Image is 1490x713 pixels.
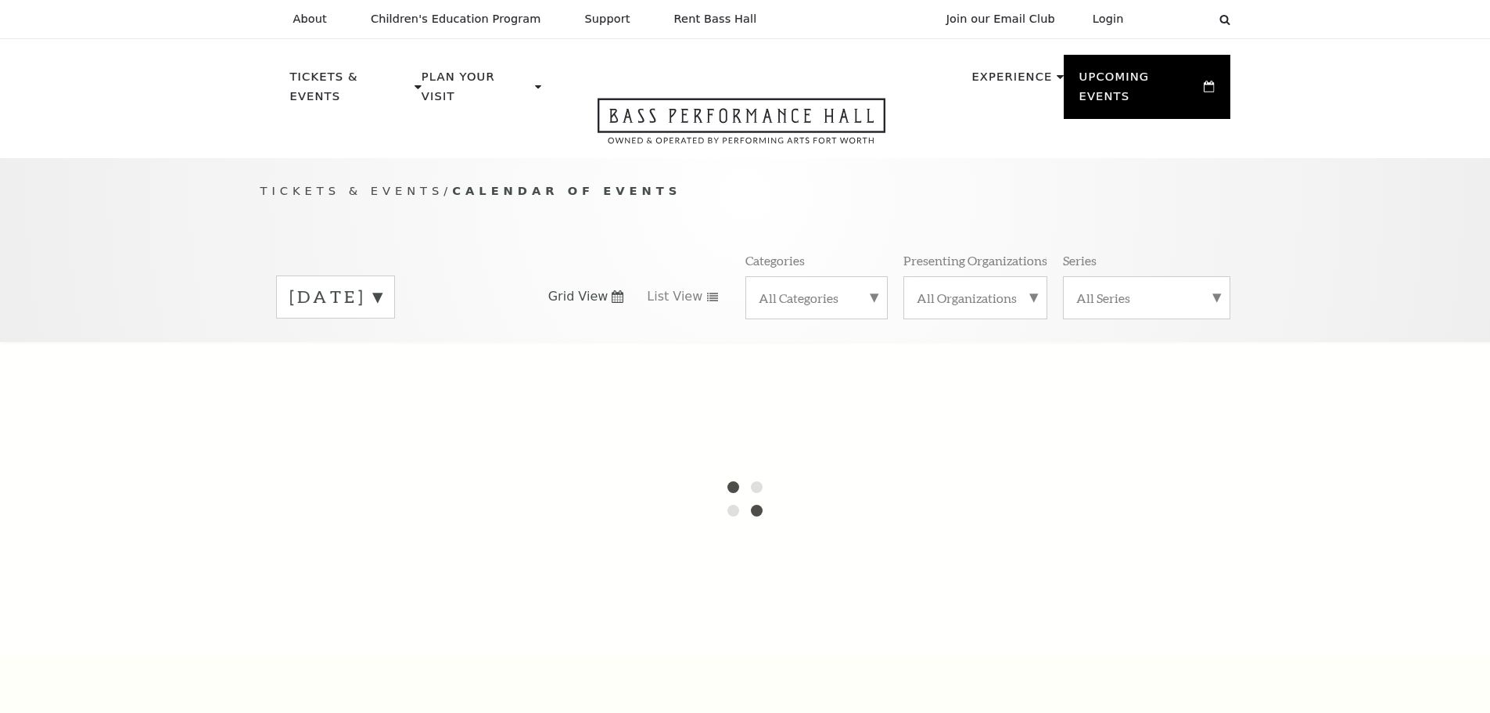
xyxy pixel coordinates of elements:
[422,67,531,115] p: Plan Your Visit
[260,182,1230,201] p: /
[289,285,382,309] label: [DATE]
[674,13,757,26] p: Rent Bass Hall
[745,252,805,268] p: Categories
[917,290,1034,306] label: All Organizations
[585,13,630,26] p: Support
[647,288,702,305] span: List View
[371,13,541,26] p: Children's Education Program
[1079,67,1201,115] p: Upcoming Events
[1063,252,1097,268] p: Series
[903,252,1047,268] p: Presenting Organizations
[1076,290,1217,306] label: All Series
[260,184,444,197] span: Tickets & Events
[293,13,327,26] p: About
[548,288,609,305] span: Grid View
[452,184,681,197] span: Calendar of Events
[290,67,411,115] p: Tickets & Events
[971,67,1052,95] p: Experience
[1149,12,1205,27] select: Select:
[759,290,874,306] label: All Categories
